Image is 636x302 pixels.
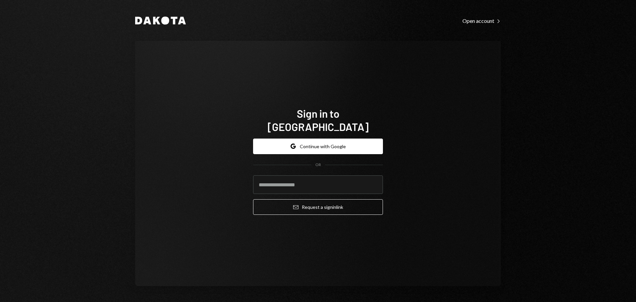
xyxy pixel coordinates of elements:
[253,199,383,215] button: Request a signinlink
[462,17,501,24] a: Open account
[253,139,383,154] button: Continue with Google
[315,162,321,168] div: OR
[462,18,501,24] div: Open account
[253,107,383,133] h1: Sign in to [GEOGRAPHIC_DATA]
